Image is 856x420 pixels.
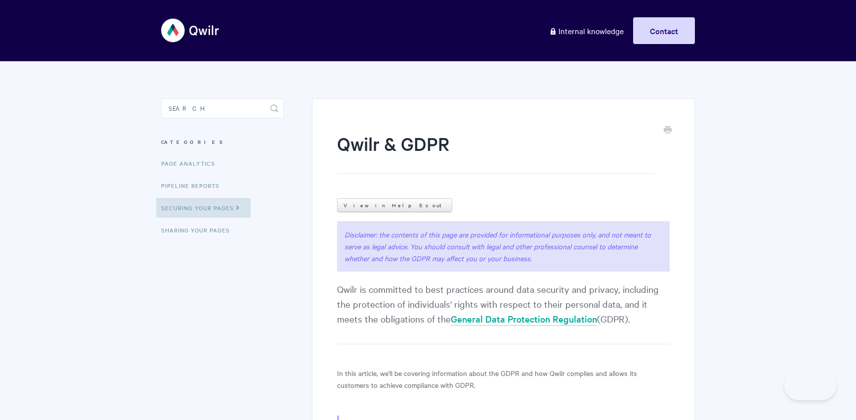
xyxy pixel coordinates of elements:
a: Contact [633,17,695,44]
a: Page Analytics [161,153,222,173]
a: Pipeline reports [161,176,227,195]
a: Internal knowledge [542,17,631,44]
a: Securing Your Pages [156,198,251,218]
p: Qwilr is committed to best practices around data security and privacy, including the protection o... [337,281,670,344]
iframe: Toggle Customer Support [784,371,836,400]
p: In this article, we'll be covering information about the GDPR and how Qwilr complies and allows i... [337,367,670,391]
a: Sharing Your Pages [161,220,237,240]
a: Print this Article [664,125,672,136]
h3: Categories [161,133,284,151]
a: View in Help Scout [337,198,452,212]
a: General Data Protection Regulation [451,313,597,326]
img: Qwilr Help Center [161,12,220,49]
input: Search [161,98,284,118]
h1: Qwilr & GDPR [337,131,655,174]
i: Disclaimer: the contents of this page are provided for informational purposes only, and not meant... [344,230,651,263]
